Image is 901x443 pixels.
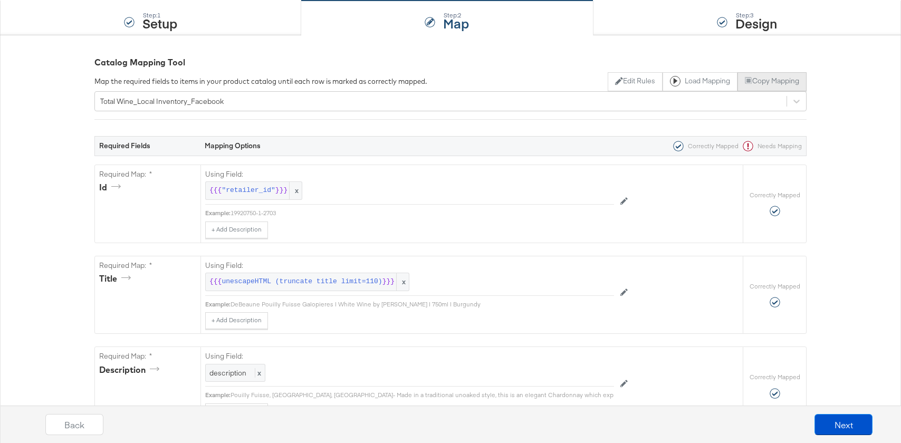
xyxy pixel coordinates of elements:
label: Required Map: * [99,169,196,179]
label: Correctly Mapped [750,191,800,199]
div: Step: 2 [443,12,469,19]
strong: Design [735,14,777,32]
div: Total Wine_Local Inventory_Facebook [100,96,224,106]
label: Correctly Mapped [750,373,800,381]
strong: Setup [142,14,177,32]
button: Load Mapping [663,72,737,91]
div: Correctly Mapped [669,141,739,151]
div: Needs Mapping [739,141,802,151]
strong: Mapping Options [205,141,261,150]
label: Using Field: [205,351,614,361]
button: + Add Description [205,312,268,329]
strong: Required Fields [99,141,150,150]
div: Step: 1 [142,12,177,19]
div: Map the required fields to items in your product catalog until each row is marked as correctly ma... [94,76,427,86]
button: Copy Mapping [737,72,807,91]
div: Example: [205,391,231,399]
span: x [396,273,409,291]
label: Correctly Mapped [750,282,800,291]
span: {{{ [209,277,222,287]
label: Required Map: * [99,261,196,271]
label: Using Field: [205,261,614,271]
span: x [289,182,302,199]
label: Using Field: [205,169,614,179]
span: {{{ [209,186,222,196]
span: "retailer_id" [222,186,275,196]
div: description [99,364,163,376]
div: DeBeaune Pouilly Fuisse Galopieres | White Wine by [PERSON_NAME] | 750ml | Burgundy [231,300,614,309]
div: Example: [205,209,231,217]
div: Step: 3 [735,12,777,19]
span: }}} [382,277,395,287]
div: Example: [205,300,231,309]
button: Edit Rules [608,72,662,91]
span: description [209,368,246,378]
button: Next [814,414,873,435]
span: }}} [275,186,287,196]
div: 19920750-1-2703 [231,209,614,217]
button: Back [45,414,103,435]
span: x [255,368,261,378]
div: title [99,273,135,285]
label: Required Map: * [99,351,196,361]
div: id [99,181,124,194]
span: unescapeHTML (truncate title limit=110) [222,277,382,287]
button: + Add Description [205,221,268,238]
strong: Map [443,14,469,32]
div: Catalog Mapping Tool [94,56,807,69]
